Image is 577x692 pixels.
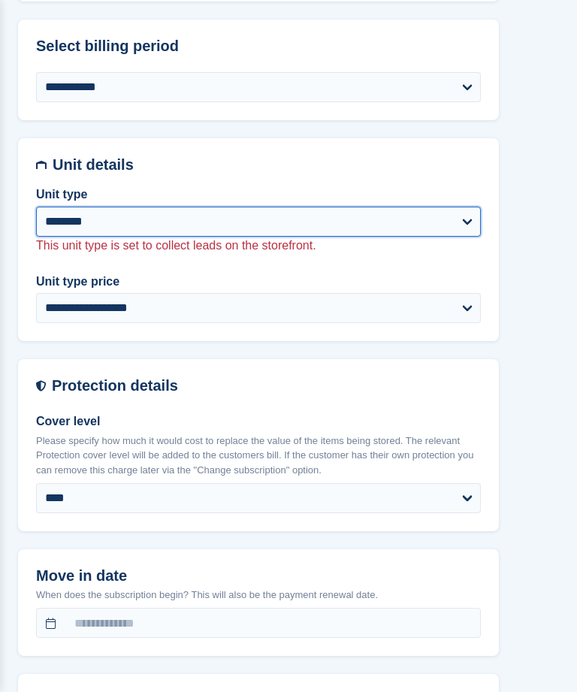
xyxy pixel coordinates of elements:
h2: Move in date [36,568,481,585]
h2: Select billing period [36,38,481,56]
p: This unit type is set to collect leads on the storefront. [36,237,481,255]
p: When does the subscription begin? This will also be the payment renewal date. [36,588,481,603]
label: Cover level [36,413,481,431]
p: Please specify how much it would cost to replace the value of the items being stored. The relevan... [36,434,481,479]
img: unit-details-icon-595b0c5c156355b767ba7b61e002efae458ec76ed5ec05730b8e856ff9ea34a9.svg [36,157,47,174]
img: insurance-details-icon-731ffda60807649b61249b889ba3c5e2b5c27d34e2e1fb37a309f0fde93ff34a.svg [36,378,46,395]
label: Unit type price [36,273,481,292]
h2: Protection details [52,378,481,395]
label: Unit type [36,186,481,204]
h2: Unit details [53,157,481,174]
